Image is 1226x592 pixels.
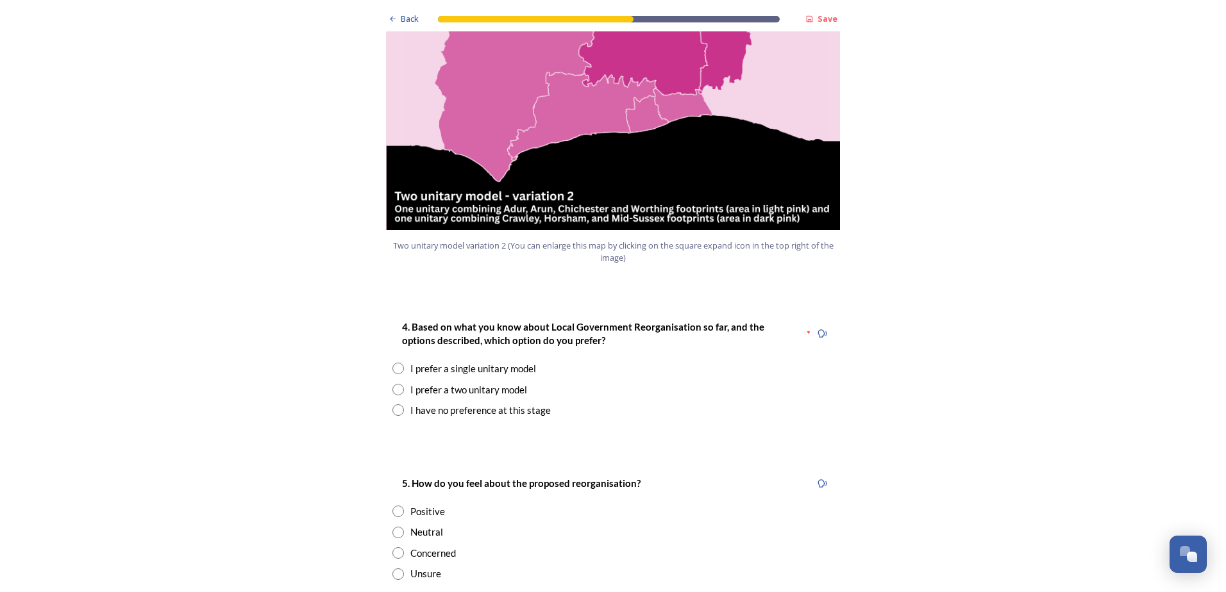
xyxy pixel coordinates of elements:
span: Two unitary model variation 2 (You can enlarge this map by clicking on the square expand icon in ... [392,240,834,264]
div: Unsure [410,566,441,581]
strong: Save [818,13,837,24]
div: I prefer a single unitary model [410,361,536,376]
div: I prefer a two unitary model [410,382,527,397]
div: I have no preference at this stage [410,403,551,418]
div: Positive [410,504,445,519]
strong: 4. Based on what you know about Local Government Reorganisation so far, and the options described... [402,321,766,346]
strong: 5. How do you feel about the proposed reorganisation? [402,477,641,489]
div: Neutral [410,525,443,539]
button: Open Chat [1170,536,1207,573]
div: Concerned [410,546,456,561]
span: Back [401,13,419,25]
